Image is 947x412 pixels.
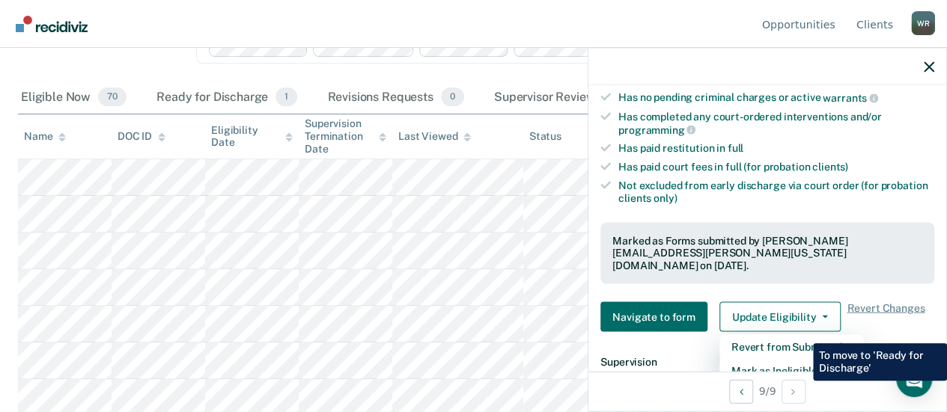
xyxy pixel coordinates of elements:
div: Supervision Termination Date [305,117,386,155]
div: Revisions Requests [324,82,466,114]
div: Eligibility Date [211,124,293,150]
button: Next Opportunity [782,379,806,403]
span: full [728,142,743,154]
span: 70 [98,87,127,107]
div: Has no pending criminal charges or active [618,91,934,105]
button: Mark as Ineligible [719,358,864,382]
div: Has completed any court-ordered interventions and/or [618,111,934,136]
div: Last Viewed [398,130,471,143]
span: Revert Changes [847,301,925,331]
button: Previous Opportunity [729,379,753,403]
div: 9 / 9 [588,371,946,411]
div: Name [24,130,66,143]
a: Navigate to form link [600,301,713,331]
div: DOC ID [118,130,165,143]
div: Dropdown Menu [719,334,864,382]
span: only) [654,191,677,203]
div: Marked as Forms submitted by [PERSON_NAME][EMAIL_ADDRESS][PERSON_NAME][US_STATE][DOMAIN_NAME] on ... [612,234,922,271]
span: programming [618,123,695,135]
div: Supervisor Review [491,82,628,114]
div: Status [529,130,561,143]
span: warrants [823,92,878,104]
button: Revert from Submitted [719,334,864,358]
div: Has paid restitution in [618,142,934,155]
button: Update Eligibility [719,301,841,331]
div: W R [911,11,935,35]
span: clients) [812,161,848,173]
div: Eligible Now [18,82,130,114]
div: Not excluded from early discharge via court order (for probation clients [618,179,934,205]
button: Navigate to form [600,301,707,331]
div: Has paid court fees in full (for probation [618,161,934,173]
span: 0 [441,87,464,107]
dt: Supervision [600,355,934,368]
img: Recidiviz [16,16,88,32]
button: Profile dropdown button [911,11,935,35]
div: Ready for Discharge [153,82,300,114]
span: 1 [275,87,297,107]
div: Open Intercom Messenger [896,361,932,397]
